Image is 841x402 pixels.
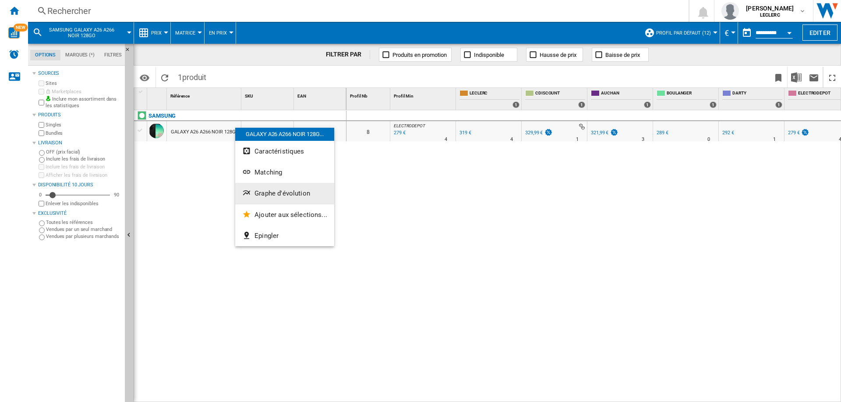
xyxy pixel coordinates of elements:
span: Caractéristiques [254,147,304,155]
span: Epingler [254,232,279,240]
button: Caractéristiques [235,141,334,162]
button: Graphe d'évolution [235,183,334,204]
span: Matching [254,168,282,176]
span: Graphe d'évolution [254,189,310,197]
button: Matching [235,162,334,183]
div: GALAXY A26 A266 NOIR 128G... [235,128,334,141]
button: Ajouter aux sélections... [235,204,334,225]
span: Ajouter aux sélections... [254,211,327,219]
button: Epingler... [235,225,334,246]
